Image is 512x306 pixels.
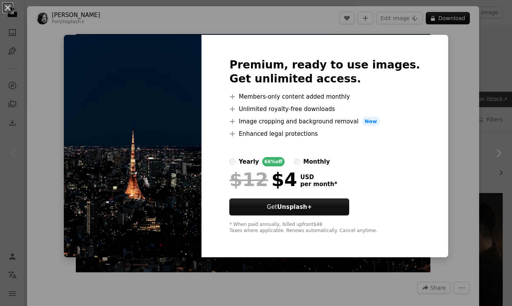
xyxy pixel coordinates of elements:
[239,157,259,166] div: yearly
[229,159,236,165] input: yearly66%off
[300,181,337,188] span: per month *
[294,159,300,165] input: monthly
[64,35,201,258] img: premium_photo-1722723215526-e1b62fe242fc
[229,117,420,126] li: Image cropping and background removal
[362,117,380,126] span: New
[300,174,337,181] span: USD
[229,198,349,215] button: GetUnsplash+
[277,203,312,210] strong: Unsplash+
[229,92,420,101] li: Members-only content added monthly
[229,129,420,138] li: Enhanced legal protections
[229,169,297,190] div: $4
[229,222,420,234] div: * When paid annually, billed upfront $48 Taxes where applicable. Renews automatically. Cancel any...
[229,169,268,190] span: $12
[303,157,330,166] div: monthly
[229,58,420,86] h2: Premium, ready to use images. Get unlimited access.
[262,157,285,166] div: 66% off
[229,104,420,114] li: Unlimited royalty-free downloads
